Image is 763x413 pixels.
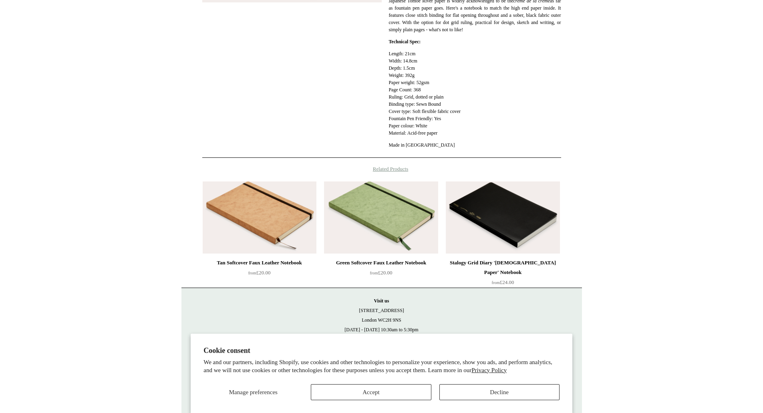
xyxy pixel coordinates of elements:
[439,384,560,400] button: Decline
[471,367,507,373] a: Privacy Policy
[324,181,438,254] img: Green Softcover Faux Leather Notebook
[203,359,560,374] p: We and our partners, including Shopify, use cookies and other technologies to personalize your ex...
[205,258,314,268] div: Tan Softcover Faux Leather Notebook
[203,181,316,254] a: Tan Softcover Faux Leather Notebook Tan Softcover Faux Leather Notebook
[248,270,271,276] span: £20.00
[370,271,378,275] span: from
[326,258,436,268] div: Green Softcover Faux Leather Notebook
[446,258,560,291] a: Stalogy Grid Diary '[DEMOGRAPHIC_DATA] Paper' Notebook from£24.00
[311,384,431,400] button: Accept
[448,258,558,277] div: Stalogy Grid Diary '[DEMOGRAPHIC_DATA] Paper' Notebook
[374,298,389,304] strong: Visit us
[370,270,393,276] span: £20.00
[324,258,438,291] a: Green Softcover Faux Leather Notebook from£20.00
[492,280,500,285] span: from
[203,181,316,254] img: Tan Softcover Faux Leather Notebook
[189,296,574,363] p: [STREET_ADDRESS] London WC2H 9NS [DATE] - [DATE] 10:30am to 5:30pm [DATE] 10.30am to 6pm [DATE] 1...
[181,166,582,172] h4: Related Products
[203,347,560,355] h2: Cookie consent
[389,39,421,44] strong: Technical Spec:
[446,181,560,254] a: Stalogy Grid Diary 'Bible Paper' Notebook Stalogy Grid Diary 'Bible Paper' Notebook
[389,141,561,149] p: Made in [GEOGRAPHIC_DATA]
[492,279,514,285] span: £24.00
[229,389,278,395] span: Manage preferences
[324,181,438,254] a: Green Softcover Faux Leather Notebook Green Softcover Faux Leather Notebook
[389,50,561,137] p: Length: 21cm Width: 14.8cm Depth: 1.5cm Weight: 392g Paper weight: 52gsm Page Count: 368 Ruling: ...
[446,181,560,254] img: Stalogy Grid Diary 'Bible Paper' Notebook
[203,384,303,400] button: Manage preferences
[248,271,256,275] span: from
[203,258,316,291] a: Tan Softcover Faux Leather Notebook from£20.00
